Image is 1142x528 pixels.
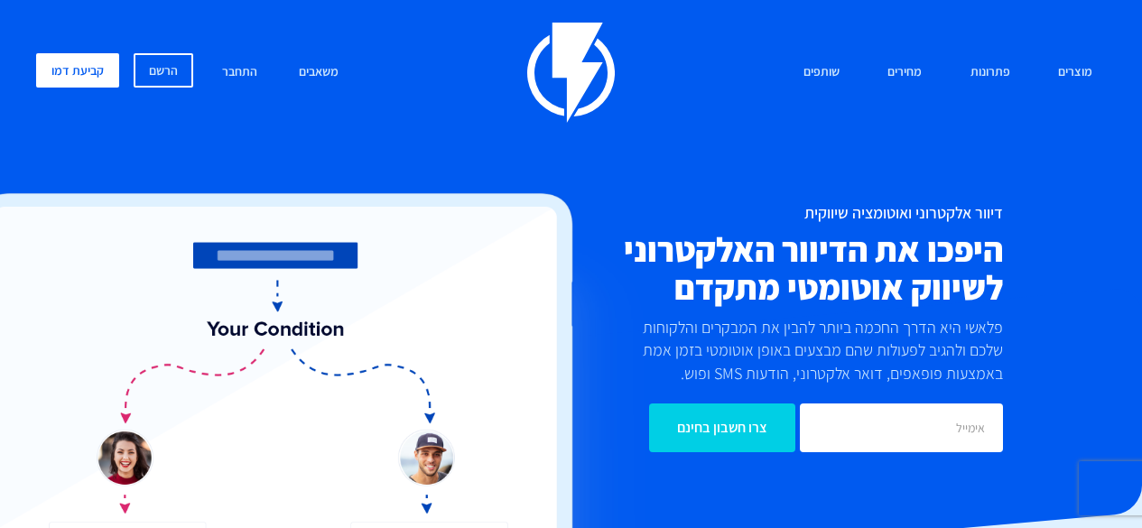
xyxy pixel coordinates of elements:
a: הרשם [134,53,193,88]
a: משאבים [285,53,352,92]
input: צרו חשבון בחינם [649,403,795,452]
a: פתרונות [957,53,1024,92]
p: פלאשי היא הדרך החכמה ביותר להבין את המבקרים והלקוחות שלכם ולהגיב לפעולות שהם מבצעים באופן אוטומטי... [629,316,1003,385]
a: מחירים [874,53,935,92]
a: התחבר [209,53,271,92]
input: אימייל [800,403,1003,452]
h1: דיוור אלקטרוני ואוטומציה שיווקית [496,204,1004,222]
a: קביעת דמו [36,53,119,88]
h2: היפכו את הדיוור האלקטרוני לשיווק אוטומטי מתקדם [496,231,1004,306]
a: שותפים [790,53,853,92]
a: מוצרים [1045,53,1106,92]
